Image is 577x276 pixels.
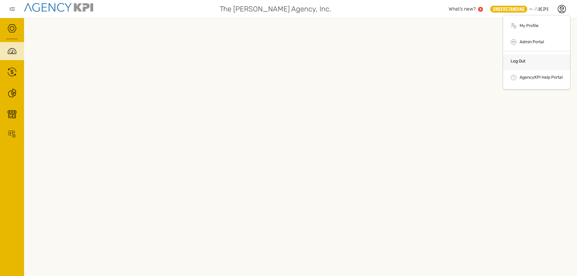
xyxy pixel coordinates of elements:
[511,59,525,64] a: Log Out
[478,7,483,12] a: 5
[520,75,563,80] a: AgencyKPI Help Portal
[520,23,539,28] a: My Profile
[520,39,544,44] a: Admin Portal
[220,4,331,14] span: The [PERSON_NAME] Agency, Inc.
[24,3,93,12] img: agencykpi-logo-550x69-2d9e3fa8.png
[449,6,476,12] span: What’s new?
[480,8,481,11] text: 5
